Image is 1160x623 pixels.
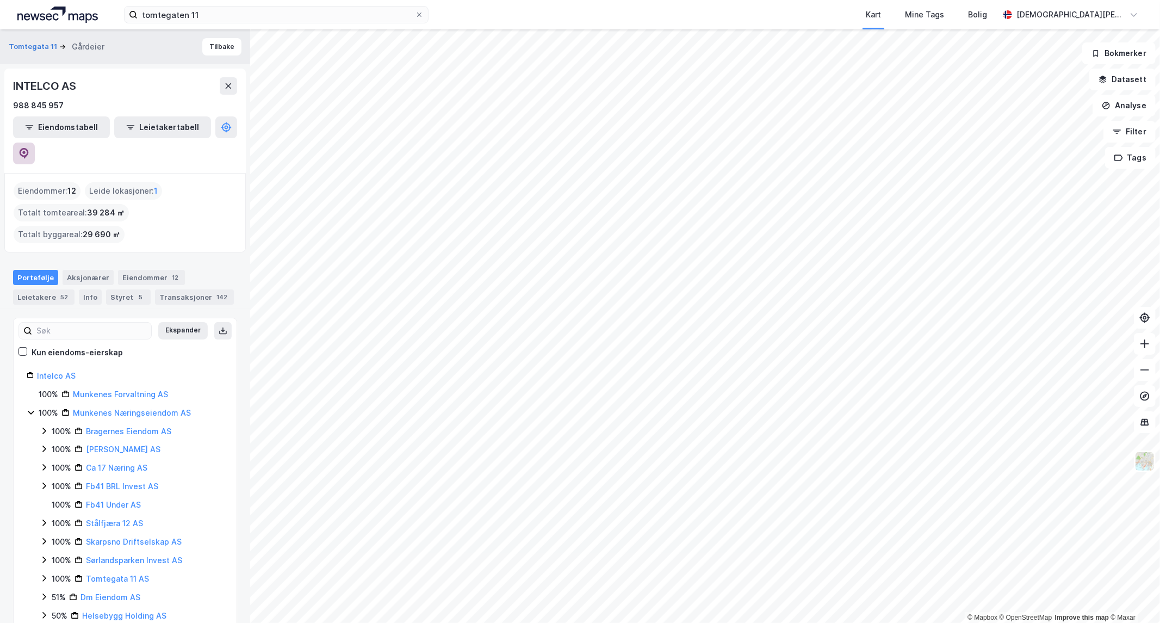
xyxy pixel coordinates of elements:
[87,206,125,219] span: 39 284 ㎡
[80,593,140,602] a: Dm Eiendom AS
[52,591,66,604] div: 51%
[86,463,147,472] a: Ca 17 Næring AS
[86,482,158,491] a: Fb41 BRL Invest AS
[14,182,80,200] div: Eiendommer :
[58,292,70,303] div: 52
[13,289,75,305] div: Leietakere
[86,537,182,546] a: Skarpsno Driftselskap AS
[52,425,71,438] div: 100%
[86,500,141,509] a: Fb41 Under AS
[82,611,166,620] a: Helsebygg Holding AS
[13,270,58,285] div: Portefølje
[154,184,158,198] span: 1
[138,7,415,23] input: Søk på adresse, matrikkel, gårdeiere, leietakere eller personer
[52,480,71,493] div: 100%
[86,519,143,528] a: Stålfjæra 12 AS
[118,270,185,285] div: Eiendommer
[39,406,58,420] div: 100%
[1000,614,1052,621] a: OpenStreetMap
[135,292,146,303] div: 5
[52,572,71,585] div: 100%
[905,8,944,21] div: Mine Tags
[9,41,59,52] button: Tomtegata 11
[13,116,110,138] button: Eiendomstabell
[52,609,67,622] div: 50%
[1093,95,1156,116] button: Analyse
[13,99,64,112] div: 988 845 957
[52,461,71,474] div: 100%
[86,574,149,583] a: Tomtegata 11 AS
[1016,8,1125,21] div: [DEMOGRAPHIC_DATA][PERSON_NAME]
[83,228,120,241] span: 29 690 ㎡
[17,7,98,23] img: logo.a4113a55bc3d86da70a041830d287a7e.svg
[202,38,241,55] button: Tilbake
[158,322,208,340] button: Ekspander
[14,204,129,221] div: Totalt tomteareal :
[1103,121,1156,143] button: Filter
[86,427,171,436] a: Bragernes Eiendom AS
[170,272,181,283] div: 12
[39,388,58,401] div: 100%
[72,40,104,53] div: Gårdeier
[968,8,987,21] div: Bolig
[73,390,168,399] a: Munkenes Forvaltning AS
[52,554,71,567] div: 100%
[86,556,182,565] a: Sørlandsparken Invest AS
[85,182,162,200] div: Leide lokasjoner :
[73,408,191,417] a: Munkenes Næringseiendom AS
[14,226,125,243] div: Totalt byggareal :
[32,323,151,339] input: Søk
[1082,42,1156,64] button: Bokmerker
[52,443,71,456] div: 100%
[13,77,78,95] div: INTELCO AS
[1134,451,1155,472] img: Z
[37,371,76,380] a: Intelco AS
[1106,571,1160,623] div: Kontrollprogram for chat
[86,445,160,454] a: [PERSON_NAME] AS
[52,535,71,548] div: 100%
[155,289,234,305] div: Transaksjoner
[1055,614,1109,621] a: Improve this map
[79,289,102,305] div: Info
[1089,69,1156,90] button: Datasett
[52,498,71,511] div: 100%
[67,184,76,198] span: 12
[63,270,114,285] div: Aksjonærer
[106,289,151,305] div: Styret
[967,614,997,621] a: Mapbox
[866,8,881,21] div: Kart
[52,517,71,530] div: 100%
[1106,571,1160,623] iframe: Chat Widget
[214,292,229,303] div: 142
[114,116,211,138] button: Leietakertabell
[32,346,123,359] div: Kun eiendoms-eierskap
[1105,147,1156,169] button: Tags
